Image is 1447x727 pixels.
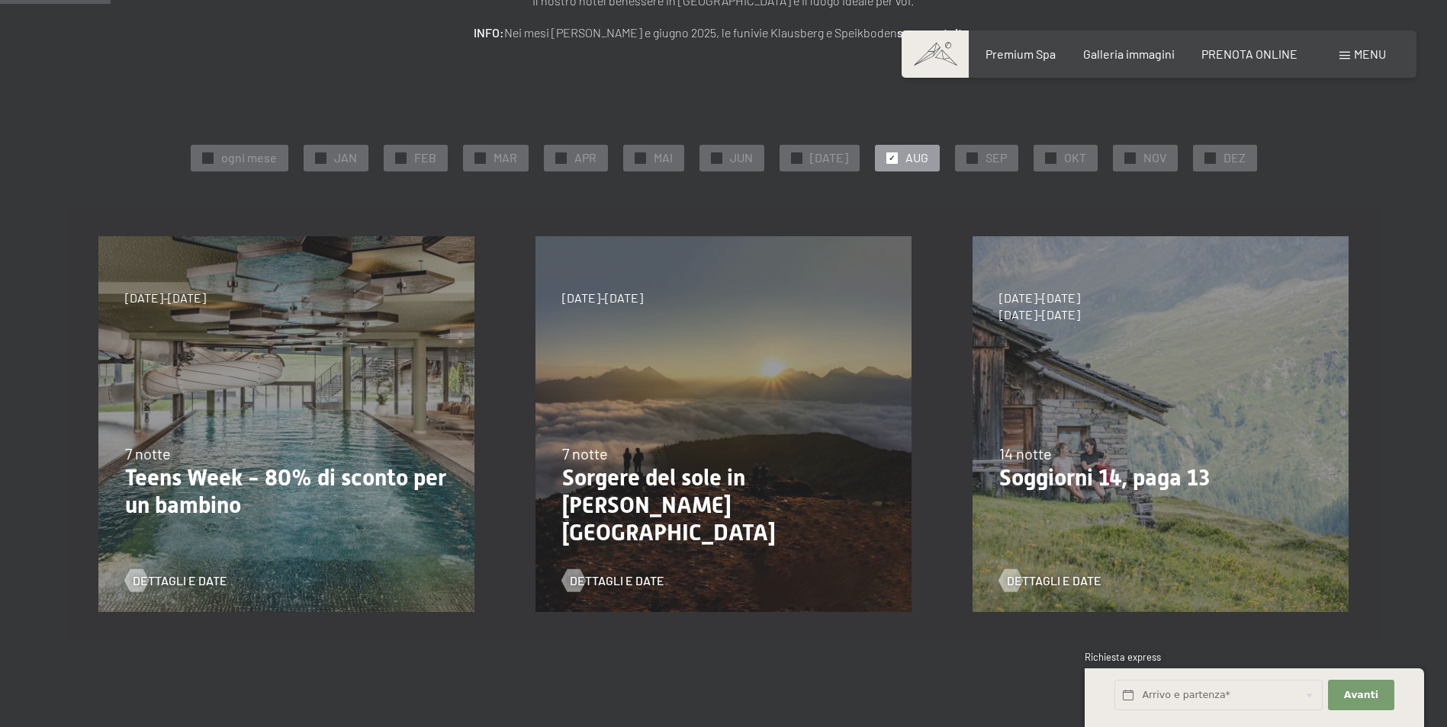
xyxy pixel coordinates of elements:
a: Dettagli e Date [999,572,1101,589]
span: [DATE]-[DATE] [999,306,1080,323]
span: Dettagli e Date [1007,572,1101,589]
span: Avanti [1344,688,1378,702]
span: ✓ [713,152,719,163]
span: ✓ [1127,152,1133,163]
span: APR [574,149,596,166]
span: ✓ [477,152,483,163]
span: ✓ [969,152,975,163]
span: ✓ [1047,152,1053,163]
span: ✓ [204,152,211,163]
span: ✓ [397,152,404,163]
span: [DATE]-[DATE] [562,290,643,306]
a: Galleria immagini [1083,46,1175,61]
a: Premium Spa [986,46,1056,61]
span: SEP [986,149,1007,166]
span: ✓ [889,152,895,163]
span: MAI [654,149,673,166]
span: ✓ [317,152,323,163]
button: Avanti [1328,680,1394,711]
strong: sono gratuite [897,25,969,40]
p: Sorgere del sole in [PERSON_NAME][GEOGRAPHIC_DATA] [562,464,885,546]
span: Dettagli e Date [133,572,227,589]
span: DEZ [1224,149,1246,166]
strong: INFO: [474,25,504,40]
span: ✓ [1207,152,1213,163]
span: AUG [905,149,928,166]
p: Nei mesi [PERSON_NAME] e giugno 2025, le funivie Klausberg e Speikboden . [342,23,1105,43]
span: JUN [730,149,753,166]
span: 14 notte [999,444,1052,463]
span: Dettagli e Date [570,572,664,589]
a: PRENOTA ONLINE [1201,46,1297,61]
p: Soggiorni 14, paga 13 [999,464,1322,492]
span: JAN [334,149,357,166]
span: 7 notte [125,444,171,463]
span: ✓ [558,152,564,163]
span: MAR [494,149,517,166]
span: Richiesta express [1085,651,1161,663]
span: NOV [1143,149,1166,166]
span: [DATE]-[DATE] [999,290,1080,306]
span: [DATE]-[DATE] [125,290,206,306]
span: ✓ [793,152,799,163]
span: FEB [414,149,436,166]
a: Dettagli e Date [562,572,664,589]
span: [DATE] [810,149,848,166]
p: Teens Week - 80% di sconto per un bambino [125,464,448,519]
span: 7 notte [562,444,608,463]
span: ✓ [637,152,643,163]
span: Menu [1354,46,1386,61]
span: OKT [1064,149,1086,166]
a: Dettagli e Date [125,572,227,589]
span: ogni mese [221,149,277,166]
